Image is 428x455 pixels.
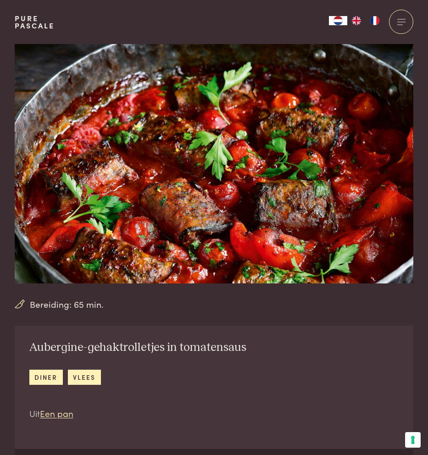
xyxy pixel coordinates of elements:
[347,16,384,25] ul: Language list
[68,370,101,385] a: vlees
[30,298,104,311] span: Bereiding: 65 min.
[15,44,413,283] img: Aubergine-gehaktrolletjes in tomatensaus
[29,340,246,355] h2: Aubergine-gehaktrolletjes in tomatensaus
[329,16,384,25] aside: Language selected: Nederlands
[405,432,421,448] button: Uw voorkeuren voor toestemming voor trackingtechnologieën
[40,407,73,419] a: Een pan
[15,15,55,29] a: PurePascale
[329,16,347,25] a: NL
[366,16,384,25] a: FR
[29,370,63,385] a: diner
[29,407,246,420] p: Uit
[347,16,366,25] a: EN
[329,16,347,25] div: Language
